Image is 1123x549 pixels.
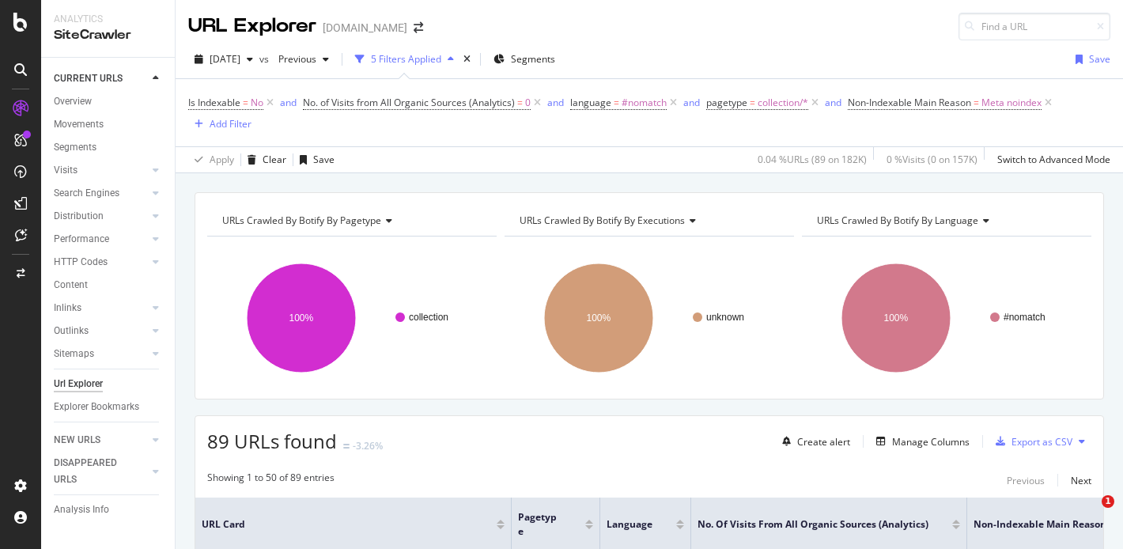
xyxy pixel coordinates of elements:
div: Visits [54,162,78,179]
span: Non-Indexable Main Reason [848,96,971,109]
div: Content [54,277,88,293]
a: Explorer Bookmarks [54,399,164,415]
img: Equal [343,444,350,449]
button: and [683,95,700,110]
span: vs [259,52,272,66]
button: Previous [1007,471,1045,490]
div: and [547,96,564,109]
div: Switch to Advanced Mode [997,153,1110,166]
a: Outlinks [54,323,148,339]
div: [DOMAIN_NAME] [323,20,407,36]
span: collection/* [758,92,808,114]
button: and [547,95,564,110]
svg: A chart. [505,249,790,387]
div: NEW URLS [54,432,100,449]
div: Create alert [797,435,850,449]
div: Next [1071,474,1091,487]
span: Segments [511,52,555,66]
button: Add Filter [188,115,251,134]
div: Previous [1007,474,1045,487]
div: Save [1089,52,1110,66]
span: URLs Crawled By Botify By executions [520,214,685,227]
text: #nomatch [1004,312,1045,323]
span: Non-Indexable Main Reason [974,517,1106,532]
a: Movements [54,116,164,133]
text: 100% [289,312,314,324]
div: Search Engines [54,185,119,202]
a: Search Engines [54,185,148,202]
span: No. of Visits from All Organic Sources (Analytics) [698,517,928,532]
button: and [825,95,841,110]
span: URLs Crawled By Botify By pagetype [222,214,381,227]
a: Segments [54,139,164,156]
a: Visits [54,162,148,179]
button: Save [1069,47,1110,72]
div: Outlinks [54,323,89,339]
button: [DATE] [188,47,259,72]
span: 0 [525,92,531,114]
text: unknown [706,312,744,323]
span: 89 URLs found [207,428,337,454]
button: Segments [487,47,561,72]
span: 1 [1102,495,1114,508]
div: URL Explorer [188,13,316,40]
a: CURRENT URLS [54,70,148,87]
div: Analytics [54,13,162,26]
text: 100% [586,312,611,324]
svg: A chart. [802,249,1087,387]
a: DISAPPEARED URLS [54,455,148,488]
span: #nomatch [622,92,667,114]
div: Manage Columns [892,435,970,449]
div: SiteCrawler [54,26,162,44]
div: Movements [54,116,104,133]
text: 100% [883,312,908,324]
div: and [825,96,841,109]
button: Save [293,147,335,172]
div: and [683,96,700,109]
h4: URLs Crawled By Botify By language [814,208,1077,233]
a: Sitemaps [54,346,148,362]
span: = [974,96,979,109]
div: Save [313,153,335,166]
div: CURRENT URLS [54,70,123,87]
div: Performance [54,231,109,248]
button: Clear [241,147,286,172]
input: Find a URL [959,13,1110,40]
div: Export as CSV [1011,435,1072,449]
span: = [517,96,523,109]
span: pagetype [706,96,747,109]
button: 5 Filters Applied [349,47,460,72]
span: language [570,96,611,109]
div: Distribution [54,208,104,225]
span: URL Card [202,517,493,532]
div: Overview [54,93,92,110]
button: Manage Columns [870,432,970,451]
div: -3.26% [353,439,383,452]
span: = [243,96,248,109]
div: Clear [263,153,286,166]
div: Showing 1 to 50 of 89 entries [207,471,335,490]
a: Url Explorer [54,376,164,392]
span: Is Indexable [188,96,240,109]
a: Performance [54,231,148,248]
div: Segments [54,139,96,156]
a: NEW URLS [54,432,148,449]
span: No. of Visits from All Organic Sources (Analytics) [303,96,515,109]
span: = [614,96,619,109]
span: 2025 Aug. 17th [210,52,240,66]
button: Next [1071,471,1091,490]
div: times [460,51,474,67]
span: = [750,96,755,109]
a: Analysis Info [54,502,164,518]
span: Meta noindex [981,92,1042,114]
span: Previous [272,52,316,66]
a: Content [54,277,164,293]
svg: A chart. [207,249,493,387]
div: Analysis Info [54,502,109,518]
div: Explorer Bookmarks [54,399,139,415]
div: DISAPPEARED URLS [54,455,134,488]
a: HTTP Codes [54,254,148,271]
div: Sitemaps [54,346,94,362]
text: collection [409,312,448,323]
div: Add Filter [210,117,251,131]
